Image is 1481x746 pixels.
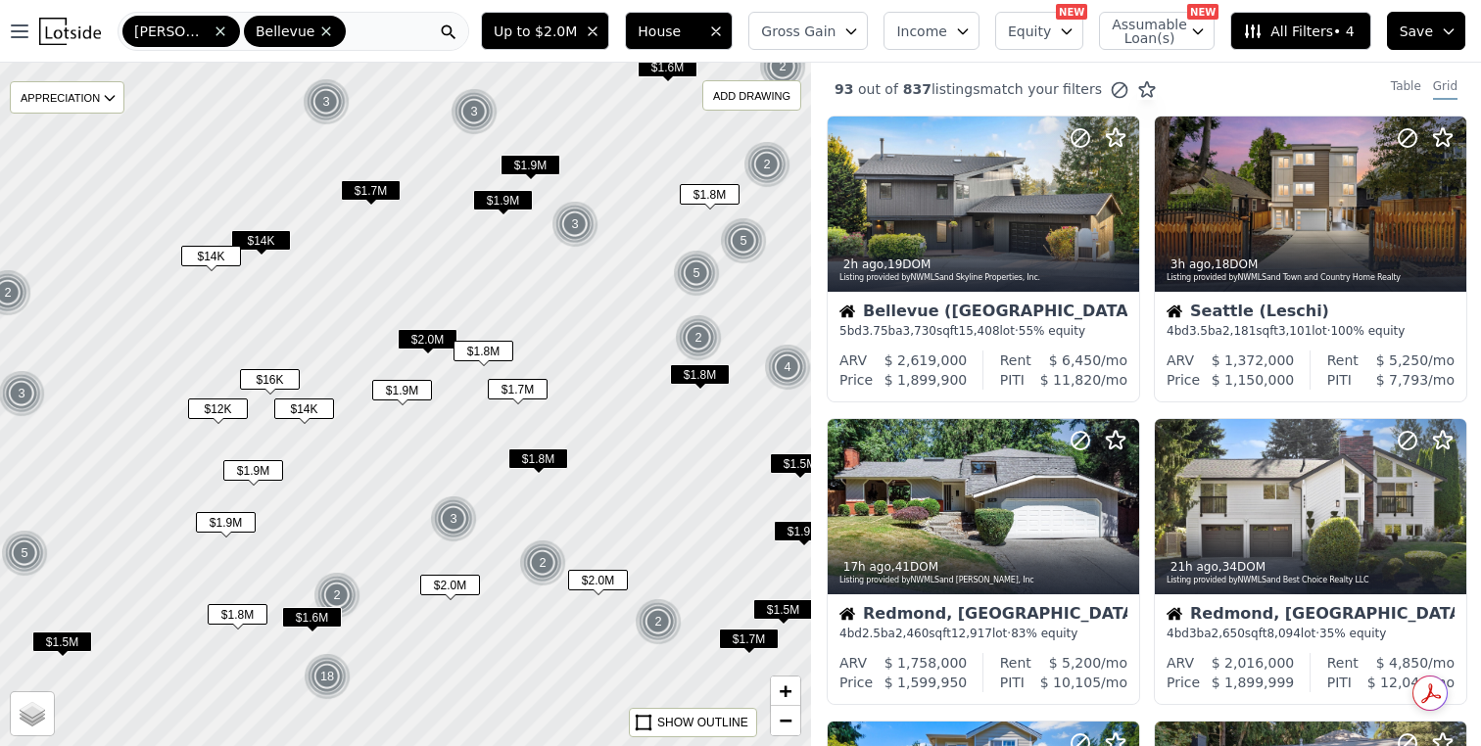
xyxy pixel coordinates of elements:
div: NEW [1187,4,1218,20]
span: $1.7M [341,180,401,201]
div: $1.7M [341,180,401,209]
div: 2 [759,43,806,90]
span: $16K [240,369,300,390]
div: /mo [1025,370,1127,390]
div: /mo [1352,370,1455,390]
div: $1.6M [282,607,342,635]
span: All Filters • 4 [1243,22,1354,41]
span: [PERSON_NAME][GEOGRAPHIC_DATA] [134,22,209,41]
span: − [780,708,792,732]
div: /mo [1359,350,1455,370]
div: $14K [274,398,334,427]
div: Price [839,673,873,692]
img: g1.png [764,344,812,391]
div: /mo [1352,673,1455,692]
div: $1.8M [680,184,740,212]
img: House [839,303,855,319]
span: + [780,678,792,703]
span: $1.5M [770,453,830,474]
span: 3,730 [903,324,936,338]
img: House [1167,606,1182,622]
span: $1.5M [753,599,813,620]
span: $ 4,850 [1376,655,1428,671]
time: 2025-08-21 15:50 [1170,257,1211,271]
div: SHOW OUTLINE [657,714,748,731]
span: 15,408 [959,324,1000,338]
img: g1.png [551,201,599,248]
div: /mo [1025,673,1127,692]
span: $ 7,793 [1376,372,1428,388]
span: $1.8M [508,448,568,469]
img: g1.png [673,250,721,297]
img: g1.png [451,88,499,135]
img: g1.png [303,78,351,125]
div: $1.9M [473,190,533,218]
span: Up to $2.0M [494,22,577,41]
div: 3 [551,201,598,248]
span: Save [1400,22,1433,41]
div: $1.5M [770,453,830,482]
span: $ 1,372,000 [1212,352,1295,368]
div: Redmond, [GEOGRAPHIC_DATA] [1167,606,1455,626]
div: ARV [1167,653,1194,673]
div: NEW [1056,4,1087,20]
span: $1.5M [32,631,92,652]
button: Gross Gain [748,12,868,50]
div: $1.8M [670,364,730,393]
span: $ 5,250 [1376,352,1428,368]
div: Price [1167,673,1200,692]
img: g1.png [1,530,49,577]
button: All Filters• 4 [1230,12,1370,50]
div: $1.5M [32,631,92,660]
span: 12,917 [951,627,992,640]
div: , 34 DOM [1167,559,1457,575]
img: g1.png [304,653,352,700]
div: Rent [1000,350,1031,370]
div: $12K [188,398,248,427]
div: Bellevue ([GEOGRAPHIC_DATA]) [839,303,1127,323]
span: Assumable Loan(s) [1112,18,1174,45]
div: ARV [1167,350,1194,370]
span: $ 1,899,900 [884,372,968,388]
div: APPRECIATION [10,81,124,114]
div: $1.9M [223,460,283,489]
div: 4 bd 2.5 ba sqft lot · 83% equity [839,626,1127,641]
a: 21h ago,34DOMListing provided byNWMLSand Best Choice Realty LLCHouseRedmond, [GEOGRAPHIC_DATA]4bd... [1154,418,1465,705]
span: $ 10,105 [1040,675,1101,690]
span: $ 6,450 [1049,352,1101,368]
span: $12K [188,398,248,419]
div: Price [1167,370,1200,390]
div: 2 [313,572,360,619]
div: ARV [839,350,867,370]
span: $1.9M [223,460,283,481]
img: g1.png [675,314,723,361]
div: $1.9M [196,512,256,540]
img: House [839,606,855,622]
div: $2.0M [420,575,480,603]
div: 5 [1,530,48,577]
div: out of listings [811,79,1157,100]
span: $1.9M [372,380,432,400]
img: g1.png [519,539,567,586]
span: $ 11,820 [1040,372,1101,388]
div: 5 [720,217,767,264]
span: $1.7M [488,379,548,399]
div: Price [839,370,873,390]
div: 4 bd 3.5 ba sqft lot · 100% equity [1167,323,1455,339]
span: $2.0M [568,570,628,590]
span: $1.8M [454,341,513,361]
div: Listing provided by NWMLS and Best Choice Realty LLC [1167,575,1457,586]
div: $1.5M [753,599,813,628]
span: $1.9M [774,521,834,541]
div: , 18 DOM [1167,256,1457,272]
span: $1.9M [473,190,533,210]
div: Redmond, [GEOGRAPHIC_DATA] [839,606,1127,626]
span: Income [896,22,947,41]
a: 17h ago,41DOMListing provided byNWMLSand [PERSON_NAME], IncHouseRedmond, [GEOGRAPHIC_DATA]4bd2.5b... [827,418,1138,705]
div: Table [1391,78,1421,100]
div: 2 [743,141,790,188]
div: $1.7M [488,379,548,407]
div: Rent [1327,653,1359,673]
div: $1.7M [719,629,779,657]
span: $ 1,899,999 [1212,675,1295,690]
